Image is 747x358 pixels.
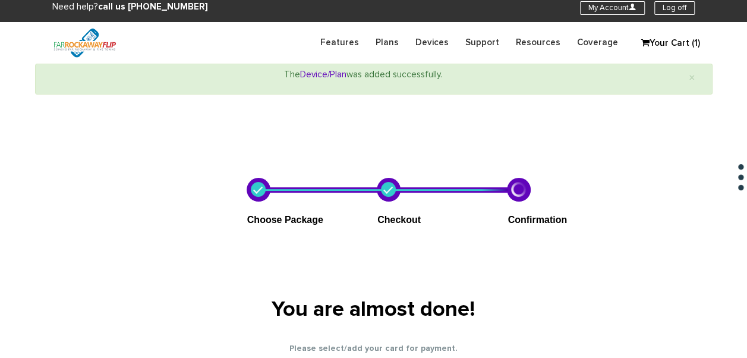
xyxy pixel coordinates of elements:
[689,72,695,84] span: ×
[52,2,208,11] span: Need help?
[184,299,564,322] h1: You are almost done!
[569,31,626,54] a: Coverage
[98,2,208,11] strong: call us [PHONE_NUMBER]
[654,1,695,15] a: Log off
[44,343,704,355] p: Please select/add your card for payment.
[682,67,703,89] button: Close
[580,1,645,15] a: My AccountU
[367,31,407,54] a: Plans
[247,215,323,225] span: Choose Package
[300,70,346,79] span: Device/Plan
[44,22,125,64] img: FiveTownsFlip
[407,31,457,54] a: Devices
[635,34,695,52] a: Your Cart (1)
[377,215,421,225] span: Checkout
[508,31,569,54] a: Resources
[457,31,508,54] a: Support
[629,3,636,11] i: U
[508,215,567,225] span: Confirmation
[312,31,367,54] a: Features
[35,64,713,95] div: The was added successfully.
